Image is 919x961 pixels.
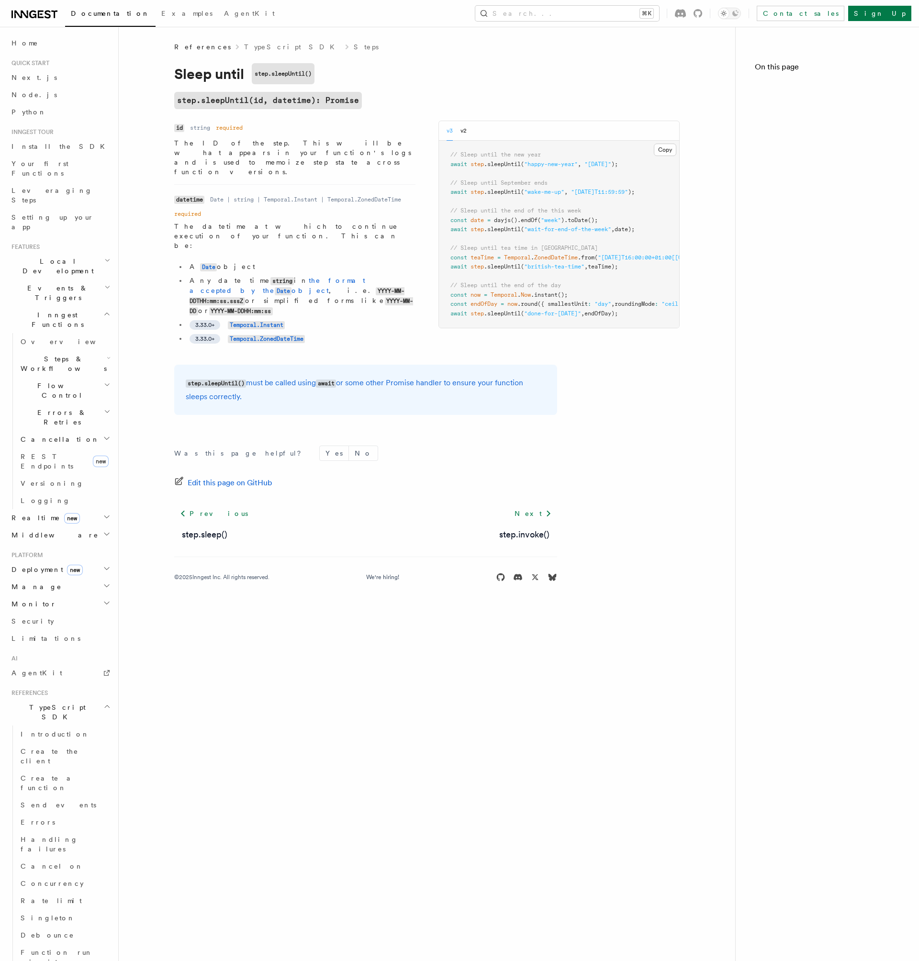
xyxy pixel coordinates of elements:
[174,42,231,52] span: References
[517,301,538,307] span: .round
[17,892,112,909] a: Rate limit
[501,301,504,307] span: =
[17,377,112,404] button: Flow Control
[531,291,558,298] span: .instant
[17,796,112,814] a: Send events
[174,210,201,218] dd: required
[471,254,494,261] span: teaTime
[8,128,54,136] span: Inngest tour
[471,226,484,233] span: step
[578,161,581,168] span: ,
[450,310,467,317] span: await
[8,664,112,682] a: AgentKit
[190,287,404,305] code: YYYY-MM-DDTHH:mm:ss.sssZ
[228,321,285,328] a: Temporal.Instant
[491,291,517,298] span: Temporal
[190,124,210,132] dd: string
[594,254,598,261] span: (
[161,10,213,17] span: Examples
[521,189,524,195] span: (
[275,287,291,295] code: Date
[661,301,682,307] span: "ceil"
[615,301,655,307] span: roundingMode
[594,301,611,307] span: "day"
[521,310,524,317] span: (
[11,617,54,625] span: Security
[8,509,112,526] button: Realtimenew
[17,435,100,444] span: Cancellation
[558,291,568,298] span: ();
[21,880,84,887] span: Concurrency
[8,59,49,67] span: Quick start
[17,492,112,509] a: Logging
[21,748,78,765] span: Create the client
[320,446,348,460] button: Yes
[564,217,588,223] span: .toDate
[521,161,524,168] span: (
[484,226,521,233] span: .sleepUntil
[8,582,62,592] span: Manage
[8,257,104,276] span: Local Development
[8,599,56,609] span: Monitor
[8,34,112,52] a: Home
[494,217,511,223] span: dayjs
[8,103,112,121] a: Python
[8,243,40,251] span: Features
[216,124,243,132] dd: required
[8,565,83,574] span: Deployment
[188,476,272,490] span: Edit this page on GitHub
[316,380,336,388] code: await
[11,143,111,150] span: Install the SDK
[17,875,112,892] a: Concurrency
[17,333,112,350] a: Overview
[93,456,109,467] span: new
[611,301,615,307] span: ,
[497,254,501,261] span: =
[71,10,150,17] span: Documentation
[17,475,112,492] a: Versioning
[517,291,521,298] span: .
[21,338,119,346] span: Overview
[17,927,112,944] a: Debounce
[524,189,564,195] span: "wake-me-up"
[17,831,112,858] a: Handling failures
[8,209,112,235] a: Setting up your app
[450,245,598,251] span: // Sleep until tea time in [GEOGRAPHIC_DATA]
[8,69,112,86] a: Next.js
[17,431,112,448] button: Cancellation
[17,354,107,373] span: Steps & Workflows
[11,213,94,231] span: Setting up your app
[450,161,467,168] span: await
[17,743,112,770] a: Create the client
[757,6,844,21] a: Contact sales
[270,277,294,285] code: string
[8,333,112,509] div: Inngest Functions
[21,818,55,826] span: Errors
[640,9,653,18] kbd: ⌘K
[8,595,112,613] button: Monitor
[11,669,62,677] span: AgentKit
[8,530,99,540] span: Middleware
[471,310,484,317] span: step
[755,61,900,77] h4: On this page
[8,613,112,630] a: Security
[174,92,362,109] a: step.sleepUntil(id, datetime): Promise
[174,505,253,522] a: Previous
[471,161,484,168] span: step
[517,217,538,223] span: .endOf
[531,254,534,261] span: .
[538,217,541,223] span: (
[190,277,365,294] a: the format accepted by theDateobject
[200,263,217,270] a: Date
[209,307,273,315] code: YYYY-MM-DDHH:mm:ss
[584,161,611,168] span: "[DATE]"
[8,526,112,544] button: Middleware
[349,446,378,460] button: No
[156,3,218,26] a: Examples
[450,207,581,214] span: // Sleep until the end of the this week
[224,10,275,17] span: AgentKit
[475,6,659,21] button: Search...⌘K
[450,217,467,223] span: const
[11,74,57,81] span: Next.js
